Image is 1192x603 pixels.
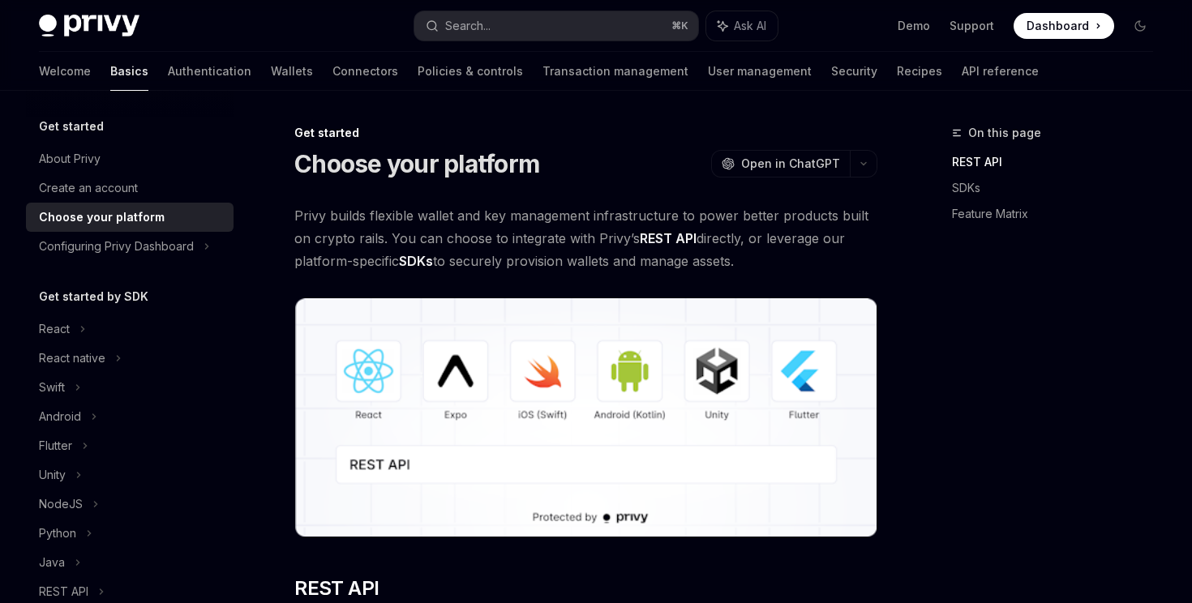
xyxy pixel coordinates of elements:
[39,553,65,572] div: Java
[39,178,138,198] div: Create an account
[418,52,523,91] a: Policies & controls
[39,494,83,514] div: NodeJS
[952,175,1166,201] a: SDKs
[39,207,165,227] div: Choose your platform
[168,52,251,91] a: Authentication
[39,436,72,455] div: Flutter
[1027,18,1089,34] span: Dashboard
[39,407,81,426] div: Android
[39,465,66,485] div: Unity
[1014,13,1114,39] a: Dashboard
[968,123,1041,143] span: On this page
[952,149,1166,175] a: REST API
[294,575,379,601] span: REST API
[39,287,148,306] h5: Get started by SDK
[26,173,234,203] a: Create an account
[39,378,65,397] div: Swift
[271,52,313,91] a: Wallets
[706,11,778,41] button: Ask AI
[542,52,688,91] a: Transaction management
[39,52,91,91] a: Welcome
[741,156,840,172] span: Open in ChatGPT
[110,52,148,91] a: Basics
[294,125,877,141] div: Get started
[294,204,877,272] span: Privy builds flexible wallet and key management infrastructure to power better products built on ...
[26,203,234,232] a: Choose your platform
[39,149,101,169] div: About Privy
[39,237,194,256] div: Configuring Privy Dashboard
[734,18,766,34] span: Ask AI
[294,298,877,537] img: images/Platform2.png
[39,349,105,368] div: React native
[294,149,539,178] h1: Choose your platform
[332,52,398,91] a: Connectors
[39,15,139,37] img: dark logo
[414,11,697,41] button: Search...⌘K
[711,150,850,177] button: Open in ChatGPT
[26,144,234,173] a: About Privy
[1127,13,1153,39] button: Toggle dark mode
[39,582,88,601] div: REST API
[399,253,433,269] strong: SDKs
[39,319,70,339] div: React
[962,52,1039,91] a: API reference
[952,201,1166,227] a: Feature Matrix
[708,52,812,91] a: User management
[950,18,994,34] a: Support
[640,230,697,246] strong: REST API
[445,16,491,36] div: Search...
[39,524,76,543] div: Python
[671,19,688,32] span: ⌘ K
[898,18,930,34] a: Demo
[897,52,942,91] a: Recipes
[831,52,877,91] a: Security
[39,117,104,136] h5: Get started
